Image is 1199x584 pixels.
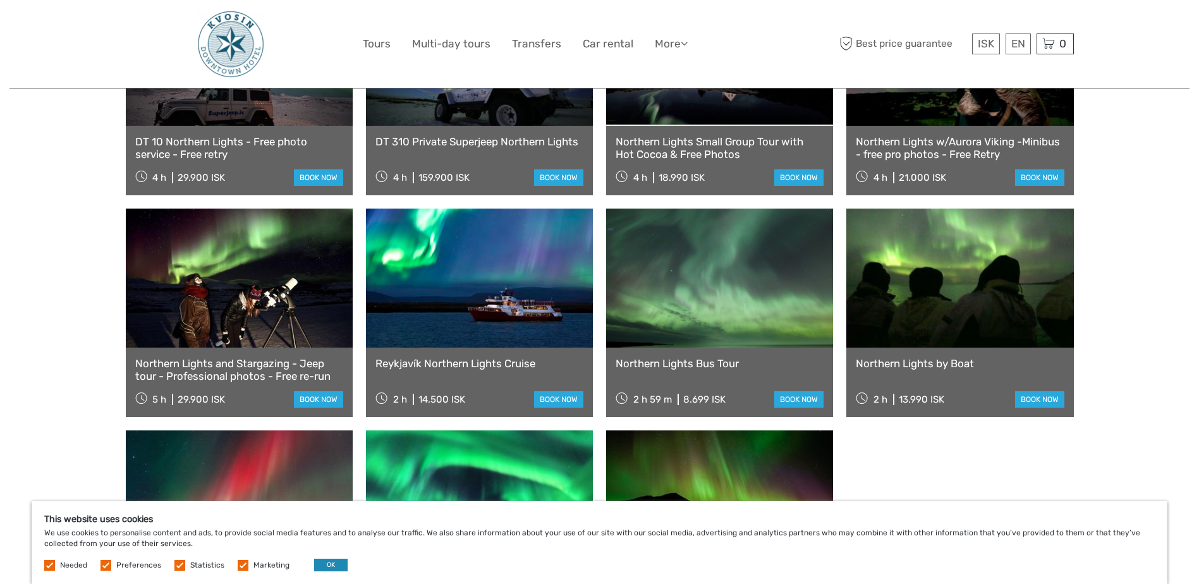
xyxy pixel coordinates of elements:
a: book now [774,169,824,186]
a: book now [294,169,343,186]
a: DT 310 Private Superjeep Northern Lights [375,135,583,148]
div: 29.900 ISK [178,172,225,183]
span: 0 [1057,37,1068,50]
a: book now [1015,169,1064,186]
span: 4 h [873,172,887,183]
label: Statistics [190,560,224,571]
div: 29.900 ISK [178,394,225,405]
span: 4 h [393,172,407,183]
a: book now [774,391,824,408]
a: Multi-day tours [412,35,490,53]
span: 4 h [633,172,647,183]
a: Northern Lights Bus Tour [616,357,824,370]
div: 14.500 ISK [418,394,465,405]
div: 21.000 ISK [899,172,946,183]
a: book now [1015,391,1064,408]
a: Northern Lights w/Aurora Viking -Minibus - free pro photos - Free Retry [856,135,1064,161]
a: DT 10 Northern Lights - Free photo service - Free retry [135,135,343,161]
a: Northern Lights Small Group Tour with Hot Cocoa & Free Photos [616,135,824,161]
div: EN [1006,33,1031,54]
div: 159.900 ISK [418,172,470,183]
span: 4 h [152,172,166,183]
span: 2 h [873,394,887,405]
a: book now [534,391,583,408]
a: Car rental [583,35,633,53]
a: Northern Lights by Boat [856,357,1064,370]
label: Marketing [253,560,289,571]
label: Needed [60,560,87,571]
a: book now [534,169,583,186]
div: 18.990 ISK [659,172,705,183]
p: We're away right now. Please check back later! [18,22,143,32]
a: Reykjavík Northern Lights Cruise [375,357,583,370]
span: 2 h [393,394,407,405]
a: More [655,35,688,53]
span: 2 h 59 m [633,394,672,405]
label: Preferences [116,560,161,571]
div: 8.699 ISK [683,394,726,405]
a: Tours [363,35,391,53]
span: Best price guarantee [837,33,969,54]
span: ISK [978,37,994,50]
h5: This website uses cookies [44,514,1155,525]
a: Northern Lights and Stargazing - Jeep tour - Professional photos - Free re-run [135,357,343,383]
button: Open LiveChat chat widget [145,20,161,35]
span: 5 h [152,394,166,405]
a: Transfers [512,35,561,53]
div: 13.990 ISK [899,394,944,405]
div: We use cookies to personalise content and ads, to provide social media features and to analyse ou... [32,501,1167,584]
a: book now [294,391,343,408]
button: OK [314,559,348,571]
img: 48-093e29fa-b2a2-476f-8fe8-72743a87ce49_logo_big.jpg [197,9,265,78]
